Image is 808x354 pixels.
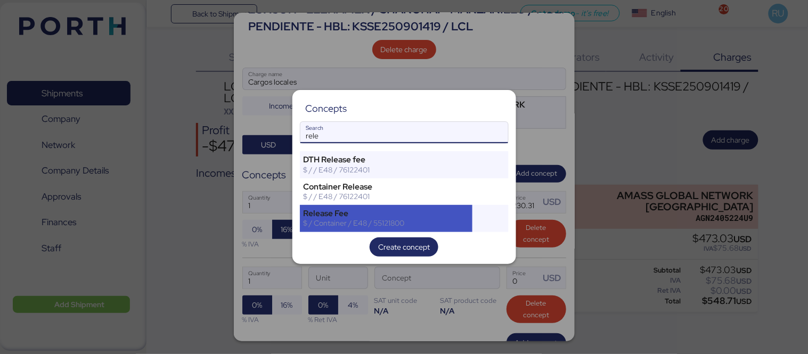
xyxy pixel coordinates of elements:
input: Search [300,122,508,143]
span: Create concept [378,241,430,253]
div: $ / / E48 / 76122401 [304,165,469,175]
div: Release Fee [304,209,469,218]
div: Container Release [304,182,469,192]
div: DTH Release fee [304,155,469,164]
div: Concepts [305,104,347,113]
div: $ / / E48 / 76122401 [304,192,469,201]
div: $ / Container / E48 / 55121800 [304,218,469,228]
button: Create concept [370,237,438,257]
